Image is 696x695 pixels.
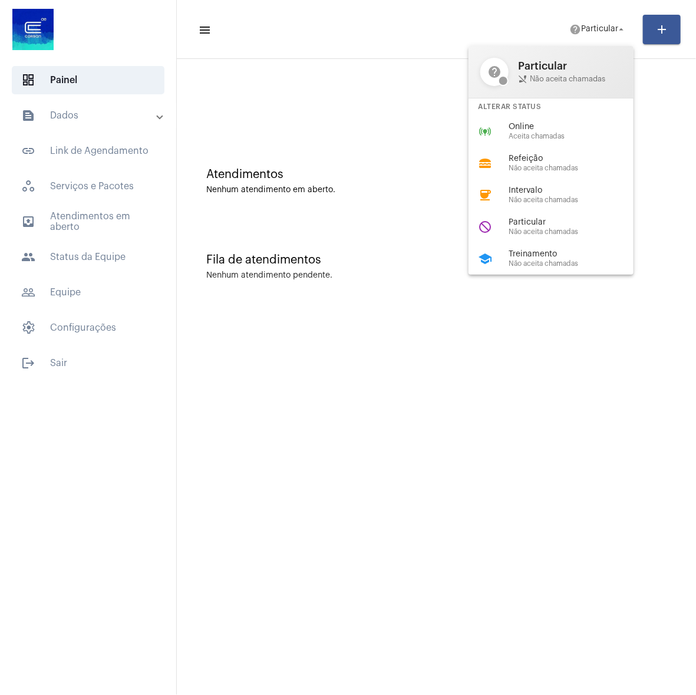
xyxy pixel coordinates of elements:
mat-icon: school [478,252,492,266]
span: Intervalo [509,186,643,195]
mat-icon: lunch_dining [478,156,492,170]
span: Não aceita chamadas [509,196,643,204]
span: Refeição [509,154,643,163]
span: Aceita chamadas [509,133,643,140]
mat-icon: online_prediction [478,124,492,139]
span: Online [509,123,643,131]
mat-icon: help [480,58,509,86]
span: Não aceita chamadas [509,260,643,268]
mat-icon: do_not_disturb [478,220,492,234]
span: Não aceita chamadas [518,74,622,84]
span: Não aceita chamadas [509,164,643,172]
span: Não aceita chamadas [509,228,643,236]
span: Particular [509,218,643,227]
div: Alterar Status [469,98,634,116]
mat-icon: coffee [478,188,492,202]
span: Treinamento [509,250,643,259]
mat-icon: phone_disabled [518,74,527,84]
span: Particular [518,60,622,72]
